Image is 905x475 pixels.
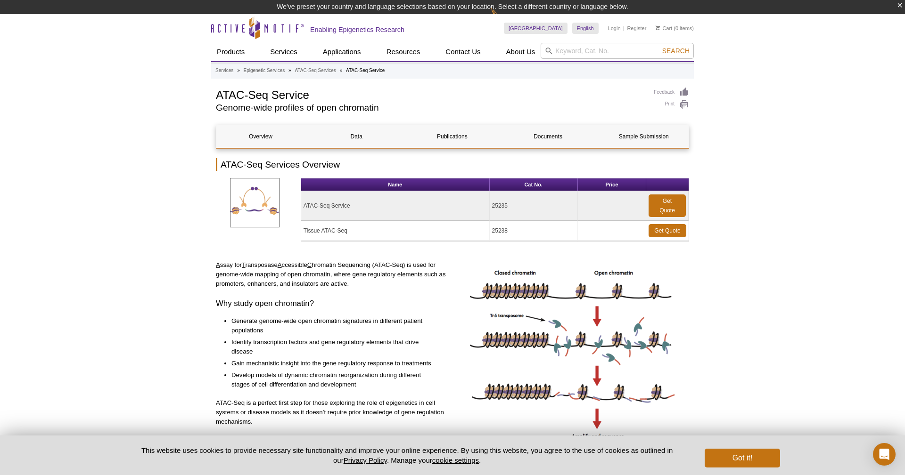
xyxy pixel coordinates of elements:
[490,191,578,221] td: 25235
[346,68,385,73] li: ATAC-Seq Service
[627,25,646,32] a: Register
[656,23,694,34] li: (0 items)
[654,87,689,97] a: Feedback
[491,7,516,29] img: Change Here
[501,43,541,61] a: About Us
[237,68,240,73] li: »
[216,298,449,309] h3: Why study open chromatin?
[541,43,694,59] input: Keyword, Cat. No.
[278,261,282,268] u: A
[659,47,692,55] button: Search
[656,25,660,30] img: Your Cart
[243,66,285,75] a: Epigenetic Services
[623,23,625,34] li: |
[317,43,367,61] a: Applications
[312,125,401,148] a: Data
[608,25,621,32] a: Login
[301,221,490,241] td: Tissue ATAC-Seq
[467,260,679,443] img: ATAC-Seq image
[242,261,246,268] u: T
[440,43,486,61] a: Contact Us
[654,100,689,110] a: Print
[490,178,578,191] th: Cat No.
[231,370,440,389] li: Develop models of dynamic chromatin reorganization during different stages of cell differentiatio...
[504,125,592,148] a: Documents
[211,43,250,61] a: Products
[231,338,440,356] li: Identify transcription factors and gene regulatory elements that drive disease
[125,445,689,465] p: This website uses cookies to provide necessary site functionality and improve your online experie...
[307,261,312,268] u: C
[578,178,646,191] th: Price
[649,194,686,217] a: Get Quote
[231,316,440,335] li: Generate genome-wide open chromatin signatures in different patient populations
[490,221,578,241] td: 25238
[572,23,599,34] a: English
[216,104,644,112] h2: Genome-wide profiles of open chromatin
[381,43,426,61] a: Resources
[295,66,336,75] a: ATAC-Seq Services
[216,125,305,148] a: Overview
[216,260,449,289] p: ssay for ransposase ccessible hromatin Sequencing (ATAC-Seq) is used for genome-wide mapping of o...
[215,66,233,75] a: Services
[264,43,303,61] a: Services
[705,449,780,467] button: Got it!
[873,443,896,466] div: Open Intercom Messenger
[408,125,496,148] a: Publications
[231,359,440,368] li: Gain mechanistic insight into the gene regulatory response to treatments
[310,25,404,34] h2: Enabling Epigenetics Research
[230,178,280,227] img: ATAC-SeqServices
[649,224,686,237] a: Get Quote
[344,456,387,464] a: Privacy Policy
[301,191,490,221] td: ATAC-Seq Service
[662,47,690,55] span: Search
[216,261,220,268] u: A
[216,398,449,427] p: ATAC-Seq is a perfect first step for those exploring the role of epigenetics in cell systems or d...
[656,25,672,32] a: Cart
[288,68,291,73] li: »
[216,87,644,101] h1: ATAC-Seq Service
[600,125,688,148] a: Sample Submission
[432,456,479,464] button: cookie settings
[504,23,568,34] a: [GEOGRAPHIC_DATA]
[301,178,490,191] th: Name
[216,158,689,171] h2: ATAC-Seq Services Overview
[340,68,343,73] li: »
